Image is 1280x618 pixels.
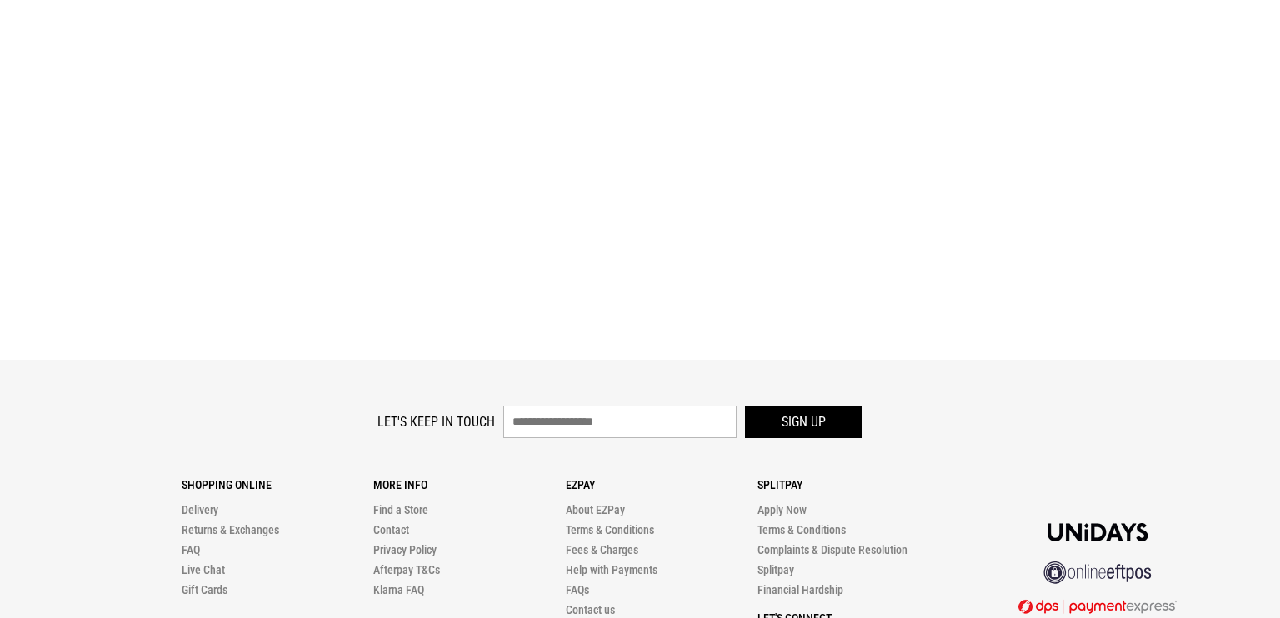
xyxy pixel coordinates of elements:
a: Complaints & Dispute Resolution [757,543,907,556]
a: Terms & Conditions [757,523,846,536]
p: More Info [373,478,565,491]
a: Find a Store [373,503,428,516]
a: FAQs [566,583,589,596]
img: Unidays [1047,523,1147,541]
img: DPS [1018,599,1177,614]
a: Apply Now [757,503,807,516]
a: Splitpay [757,563,794,576]
p: Ezpay [566,478,757,491]
a: Contact [373,523,409,536]
a: Gift Cards [182,583,227,596]
a: Help with Payments [566,563,657,576]
label: Let's keep in touch [377,414,495,430]
a: Afterpay T&Cs [373,563,440,576]
a: Live Chat [182,563,225,576]
a: About EZPay [566,503,625,516]
a: Delivery [182,503,218,516]
a: Terms & Conditions [566,523,654,536]
a: Fees & Charges [566,543,638,556]
a: FAQ [182,543,200,556]
img: online eftpos [1043,561,1152,584]
a: Financial Hardship [757,583,843,596]
a: Contact us [566,603,615,616]
a: Returns & Exchanges [182,523,279,536]
a: Privacy Policy [373,543,437,556]
p: Splitpay [757,478,949,491]
a: Klarna FAQ [373,583,424,596]
button: Sign up [745,406,862,438]
p: Shopping Online [182,478,373,491]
